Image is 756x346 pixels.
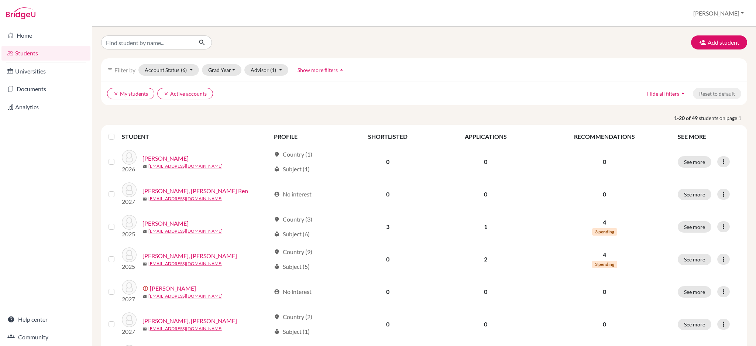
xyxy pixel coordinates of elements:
span: (6) [181,67,187,73]
img: Chang, William Ming Ren [122,182,137,197]
div: Subject (1) [274,165,310,174]
a: [EMAIL_ADDRESS][DOMAIN_NAME] [148,163,223,169]
img: Bridge-U [6,7,35,19]
span: mail [142,327,147,331]
span: Show more filters [298,67,338,73]
a: [EMAIL_ADDRESS][DOMAIN_NAME] [148,195,223,202]
div: Country (2) [274,312,312,321]
button: See more [678,254,711,265]
span: account_circle [274,289,280,295]
span: error_outline [142,285,150,291]
td: 0 [436,275,536,308]
a: [EMAIL_ADDRESS][DOMAIN_NAME] [148,293,223,299]
a: [EMAIL_ADDRESS][DOMAIN_NAME] [148,260,223,267]
td: 0 [436,178,536,210]
span: location_on [274,151,280,157]
th: STUDENT [122,128,269,145]
a: [PERSON_NAME] [142,154,189,163]
span: Hide all filters [647,90,679,97]
a: Students [1,46,90,61]
span: account_circle [274,191,280,197]
a: Help center [1,312,90,327]
span: local_library [274,329,280,335]
td: 0 [340,145,436,178]
div: Subject (1) [274,327,310,336]
span: location_on [274,249,280,255]
a: Documents [1,82,90,96]
button: See more [678,156,711,168]
a: [PERSON_NAME], [PERSON_NAME] Ren [142,186,248,195]
div: Country (9) [274,247,312,256]
span: location_on [274,216,280,222]
span: (1) [270,67,276,73]
td: 0 [340,308,436,340]
p: 4 [540,250,669,259]
input: Find student by name... [101,35,193,49]
button: Account Status(6) [138,64,199,76]
div: Country (3) [274,215,312,224]
a: [PERSON_NAME], [PERSON_NAME] [142,316,237,325]
span: mail [142,197,147,201]
button: Hide all filtersarrow_drop_up [641,88,693,99]
div: No interest [274,190,312,199]
p: 0 [540,157,669,166]
a: Home [1,28,90,43]
a: [EMAIL_ADDRESS][DOMAIN_NAME] [148,325,223,332]
a: Community [1,330,90,345]
button: See more [678,286,711,298]
th: SEE MORE [673,128,744,145]
span: local_library [274,264,280,270]
th: SHORTLISTED [340,128,436,145]
button: clearMy students [107,88,154,99]
div: Country (1) [274,150,312,159]
button: Grad Year [202,64,242,76]
span: Filter by [114,66,135,73]
td: 2 [436,243,536,275]
p: 2027 [122,295,137,304]
td: 0 [436,308,536,340]
span: mail [142,164,147,169]
p: 2027 [122,327,137,336]
td: 1 [436,210,536,243]
td: 0 [340,243,436,275]
i: filter_list [107,67,113,73]
button: See more [678,189,711,200]
button: Reset to default [693,88,741,99]
p: 4 [540,218,669,227]
img: Chen, Yan An [122,280,137,295]
td: 0 [340,275,436,308]
p: 0 [540,190,669,199]
span: mail [142,229,147,234]
i: clear [113,91,118,96]
span: location_on [274,314,280,320]
a: [EMAIL_ADDRESS][DOMAIN_NAME] [148,228,223,234]
button: See more [678,221,711,233]
span: local_library [274,166,280,172]
td: 3 [340,210,436,243]
img: Chen, Taelyn Rose [122,247,137,262]
span: students on page 1 [699,114,747,122]
th: PROFILE [269,128,340,145]
button: Add student [691,35,747,49]
span: local_library [274,231,280,237]
span: 3 pending [592,228,617,236]
i: clear [164,91,169,96]
img: Chen, Yu-Jung [122,312,137,327]
th: RECOMMENDATIONS [536,128,673,145]
i: arrow_drop_up [338,66,345,73]
button: [PERSON_NAME] [690,6,747,20]
span: mail [142,294,147,299]
a: [PERSON_NAME] [142,219,189,228]
a: [PERSON_NAME] [150,284,196,293]
button: Show more filtersarrow_drop_up [291,64,351,76]
span: mail [142,262,147,266]
strong: 1-20 of 49 [674,114,699,122]
button: Advisor(1) [244,64,288,76]
p: 2025 [122,262,137,271]
p: 0 [540,320,669,329]
button: See more [678,319,711,330]
p: 2027 [122,197,137,206]
p: 2026 [122,165,137,174]
img: Chen, Hung-Yu [122,215,137,230]
div: No interest [274,287,312,296]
